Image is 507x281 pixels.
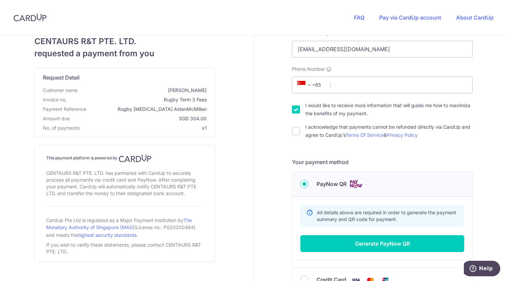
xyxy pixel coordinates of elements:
[46,154,203,162] h4: This payment platform is powered by
[80,87,207,94] span: [PERSON_NAME]
[317,180,347,188] span: PayNow QR
[34,48,215,60] span: requested a payment from you
[43,125,80,131] span: No. of payments
[46,168,203,198] div: CENTAURS R&T PTE. LTD. has partnered with CardUp to securely process all payments via credit card...
[43,115,70,122] span: Amount due
[300,235,464,252] button: Generate PayNow QR
[379,14,441,21] a: Pay via CardUp account
[349,180,363,188] img: Cards logo
[46,215,203,240] div: CardUp Pte Ltd is regulated as a Major Payment Institution by (License no.: PS20200484) and meets...
[292,158,473,166] h5: Your payment method
[43,96,67,103] span: Invoice no.
[317,210,456,222] span: All details above are required in order to generate the payment summary and QR code for payment.
[34,35,215,48] span: CENTAURS R&T PTE. LTD.
[72,115,207,122] span: SGD 304.00
[305,123,473,139] label: I acknowledge that payments cannot be refunded directly via CardUp and agree to CardUp’s &
[305,101,473,118] label: I would like to receive more information that will guide me how to maximize the benefits of my pa...
[69,96,207,103] span: Rugby Term 3 Fees
[43,74,80,81] span: translation missing: en.request_detail
[202,125,207,131] span: x1
[464,261,500,278] iframe: Opens a widget where you can find more information
[43,106,86,112] span: translation missing: en.payment_reference
[354,14,364,21] a: FAQ
[292,41,473,58] input: Email address
[13,13,47,22] img: CardUp
[346,132,384,138] a: Terms Of Service
[292,66,325,72] span: Phone Number
[387,132,418,138] a: Privacy Policy
[297,81,314,89] span: +65
[43,87,78,94] span: Customer name
[456,14,494,21] a: About CardUp
[295,81,326,89] span: +65
[89,106,207,113] span: Rugby [MEDICAL_DATA] AidenMcMillan
[46,240,203,256] div: If you wish to verify these statements, please contact CENTAURS R&T PTE. LTD..
[119,154,152,162] img: CardUp
[300,180,464,188] div: PayNow QR Cards logo
[78,232,137,238] a: highest security standards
